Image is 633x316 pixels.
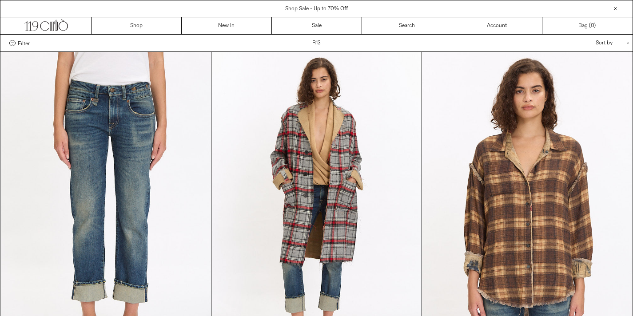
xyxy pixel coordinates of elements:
[92,17,182,34] a: Shop
[272,17,362,34] a: Sale
[452,17,542,34] a: Account
[362,17,452,34] a: Search
[591,22,594,29] span: 0
[182,17,272,34] a: New In
[544,35,624,51] div: Sort by
[542,17,633,34] a: Bag ()
[285,5,348,12] a: Shop Sale - Up to 70% Off
[18,40,30,46] span: Filter
[591,22,596,30] span: )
